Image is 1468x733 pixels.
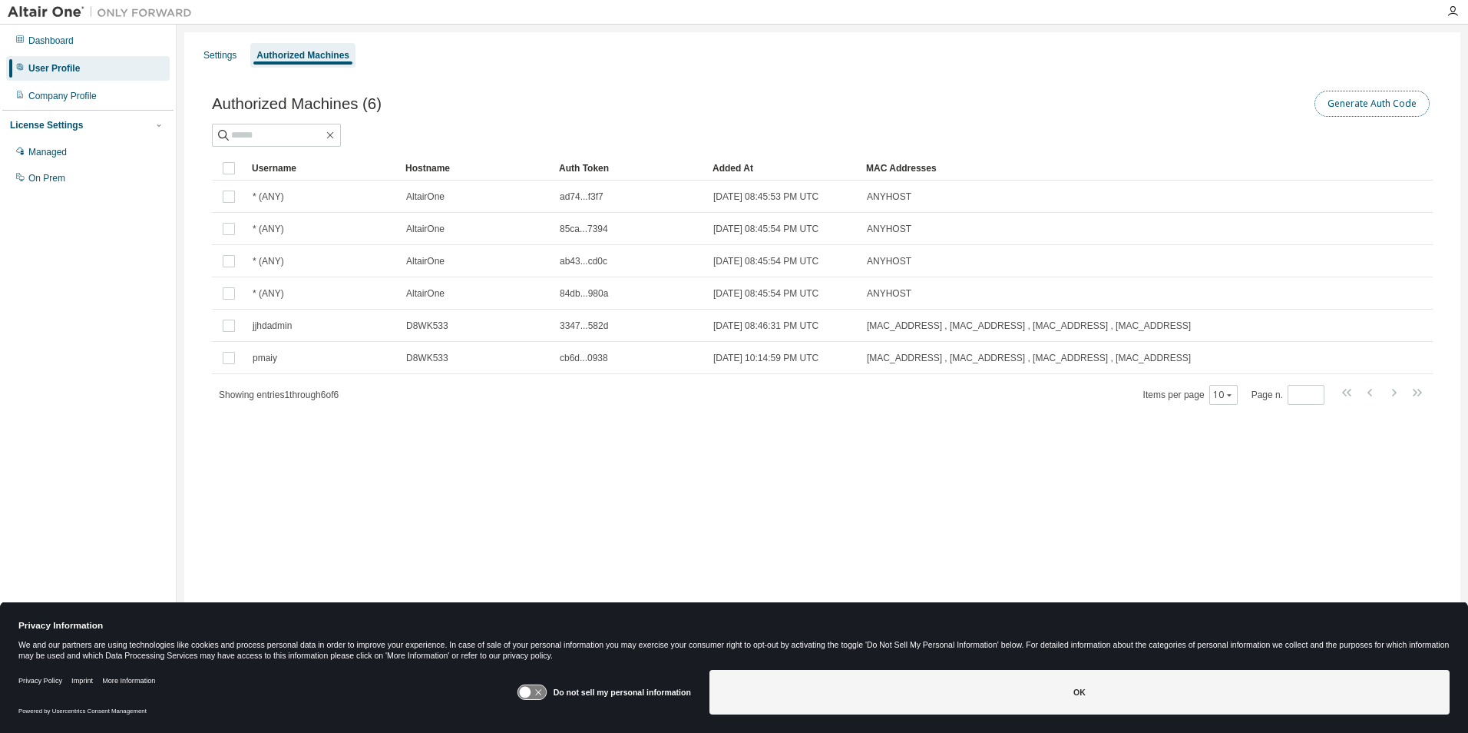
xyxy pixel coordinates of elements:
[28,172,65,184] div: On Prem
[1213,389,1234,401] button: 10
[406,352,448,364] span: D8WK533
[10,119,83,131] div: License Settings
[203,49,236,61] div: Settings
[406,320,448,332] span: D8WK533
[713,191,818,203] span: [DATE] 08:45:53 PM UTC
[560,287,608,300] span: 84db...980a
[28,90,97,102] div: Company Profile
[867,320,1191,332] span: [MAC_ADDRESS] , [MAC_ADDRESS] , [MAC_ADDRESS] , [MAC_ADDRESS]
[866,156,1271,181] div: MAC Addresses
[1143,385,1238,405] span: Items per page
[253,255,284,267] span: * (ANY)
[560,320,608,332] span: 3347...582d
[560,223,608,235] span: 85ca...7394
[867,352,1191,364] span: [MAC_ADDRESS] , [MAC_ADDRESS] , [MAC_ADDRESS] , [MAC_ADDRESS]
[219,390,339,400] span: Showing entries 1 through 6 of 6
[253,287,284,300] span: * (ANY)
[867,191,911,203] span: ANYHOST
[1251,385,1324,405] span: Page n.
[406,287,445,300] span: AltairOne
[1314,91,1430,117] button: Generate Auth Code
[713,320,818,332] span: [DATE] 08:46:31 PM UTC
[406,255,445,267] span: AltairOne
[212,95,382,113] span: Authorized Machines (6)
[867,223,911,235] span: ANYHOST
[713,255,818,267] span: [DATE] 08:45:54 PM UTC
[28,146,67,158] div: Managed
[405,156,547,181] div: Hostname
[713,287,818,300] span: [DATE] 08:45:54 PM UTC
[560,352,608,364] span: cb6d...0938
[253,223,284,235] span: * (ANY)
[253,320,292,332] span: jjhdadmin
[253,352,277,364] span: pmaiy
[253,191,284,203] span: * (ANY)
[713,223,818,235] span: [DATE] 08:45:54 PM UTC
[28,35,74,47] div: Dashboard
[560,191,603,203] span: ad74...f3f7
[560,255,607,267] span: ab43...cd0c
[256,49,349,61] div: Authorized Machines
[867,255,911,267] span: ANYHOST
[28,62,80,75] div: User Profile
[559,156,700,181] div: Auth Token
[406,223,445,235] span: AltairOne
[406,191,445,203] span: AltairOne
[8,5,200,20] img: Altair One
[252,156,393,181] div: Username
[867,287,911,300] span: ANYHOST
[713,156,854,181] div: Added At
[713,352,818,364] span: [DATE] 10:14:59 PM UTC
